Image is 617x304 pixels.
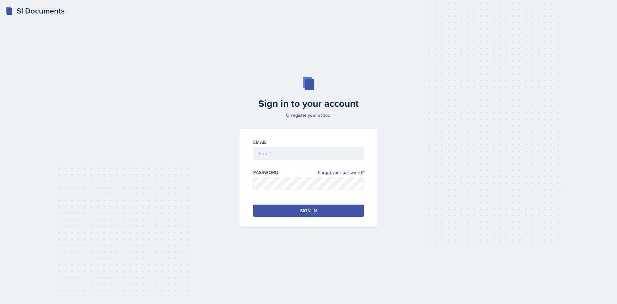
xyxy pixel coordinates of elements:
label: Email [253,139,267,145]
a: register your school [291,112,331,118]
a: SI Documents [5,5,65,17]
h2: Sign in to your account [237,98,380,109]
div: Sign in [300,207,317,214]
input: Email [253,147,364,160]
label: Password [253,169,279,176]
a: Forgot your password? [318,169,364,176]
p: Or [237,112,380,118]
button: Sign in [253,205,364,217]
